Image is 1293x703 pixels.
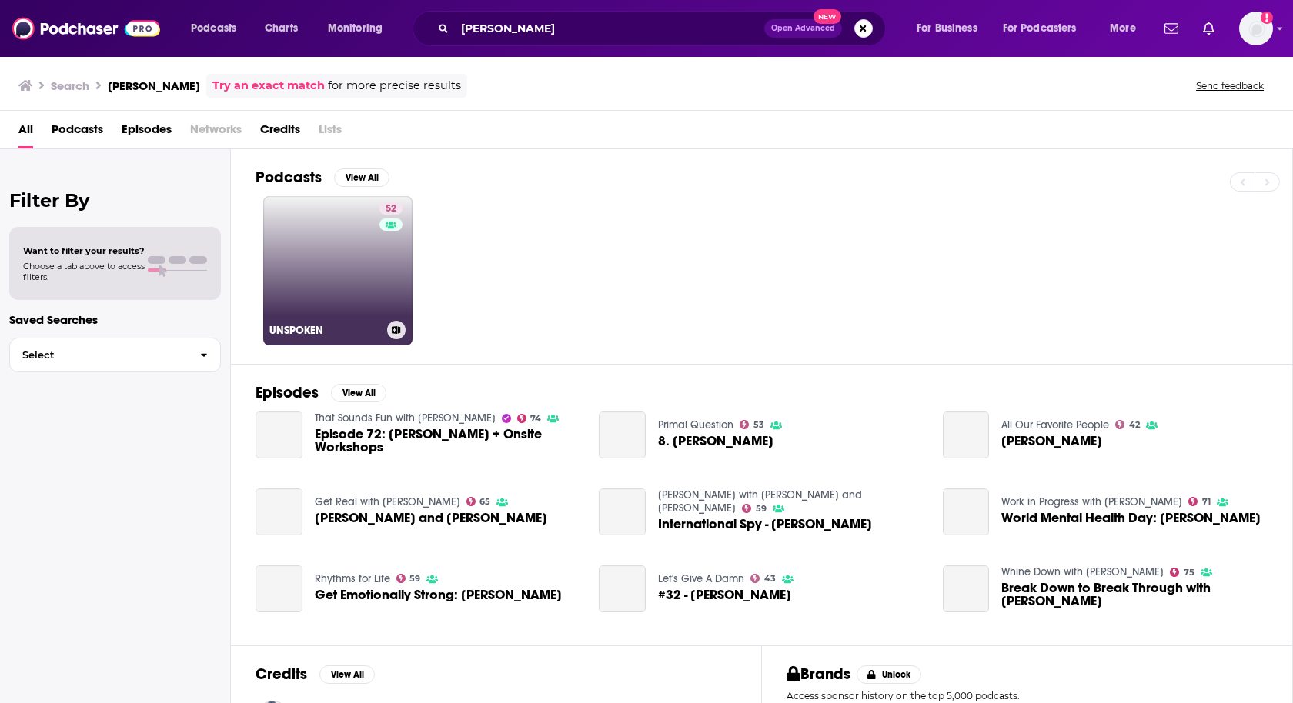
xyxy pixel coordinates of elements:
[658,588,791,601] span: #32 - [PERSON_NAME]
[108,78,200,93] h3: [PERSON_NAME]
[315,411,496,425] a: That Sounds Fun with Annie F. Downs
[1184,569,1194,576] span: 75
[658,435,773,448] a: 8. Miles Adcox
[599,488,646,535] a: International Spy - Miles Adcox
[409,575,420,582] span: 59
[466,497,491,506] a: 65
[122,117,172,148] a: Episodes
[1001,435,1102,448] span: [PERSON_NAME]
[943,411,990,458] a: Miles Adcox
[1239,12,1273,45] span: Logged in as heidi.egloff
[1001,418,1109,431] a: All Our Favorite People
[315,511,547,525] a: Vanessa and Miles Adcox
[9,338,221,372] button: Select
[315,511,547,525] span: [PERSON_NAME] and [PERSON_NAME]
[455,16,764,41] input: Search podcasts, credits, & more...
[943,565,990,612] a: Break Down to Break Through with Miles Adcox
[764,19,842,38] button: Open AdvancedNew
[256,168,322,187] h2: Podcasts
[1239,12,1273,45] button: Show profile menu
[265,18,298,39] span: Charts
[658,435,773,448] span: 8. [PERSON_NAME]
[379,202,403,215] a: 52
[12,14,160,43] img: Podchaser - Follow, Share and Rate Podcasts
[857,665,922,684] button: Unlock
[917,18,977,39] span: For Business
[319,117,342,148] span: Lists
[658,418,733,431] a: Primal Question
[756,505,767,512] span: 59
[9,312,221,327] p: Saved Searches
[317,16,403,41] button: open menu
[1170,568,1194,577] a: 75
[1001,581,1268,608] a: Break Down to Break Through with Miles Adcox
[771,25,835,32] span: Open Advanced
[1191,79,1268,92] button: Send feedback
[190,117,242,148] span: Networks
[212,77,325,95] a: Try an exact match
[753,421,764,428] span: 53
[319,665,375,684] button: View All
[530,415,541,422] span: 74
[180,16,256,41] button: open menu
[52,117,103,148] span: Podcasts
[742,504,767,513] a: 59
[1261,12,1273,24] svg: Add a profile image
[787,690,1268,701] p: Access sponsor history on the top 5,000 podcasts.
[1158,15,1184,42] a: Show notifications dropdown
[427,11,900,46] div: Search podcasts, credits, & more...
[764,575,776,582] span: 43
[51,78,89,93] h3: Search
[517,414,542,423] a: 74
[315,428,581,454] span: Episode 72: [PERSON_NAME] + Onsite Workshops
[658,518,872,531] a: International Spy - Miles Adcox
[260,117,300,148] a: Credits
[1239,12,1273,45] img: User Profile
[386,202,396,217] span: 52
[658,588,791,601] a: #32 - Miles Adcox
[256,488,302,535] a: Vanessa and Miles Adcox
[315,588,562,601] span: Get Emotionally Strong: [PERSON_NAME]
[599,411,646,458] a: 8. Miles Adcox
[1001,495,1182,508] a: Work in Progress with Sophia Bush
[334,168,389,187] button: View All
[658,488,862,515] a: Dadville with Dave Barnes and Jon McLaughlin
[256,383,319,402] h2: Episodes
[1003,18,1077,39] span: For Podcasters
[255,16,307,41] a: Charts
[658,572,744,585] a: Let's Give A Damn
[658,518,872,531] span: International Spy - [PERSON_NAME]
[1110,18,1136,39] span: More
[23,261,145,282] span: Choose a tab above to access filters.
[1115,420,1140,429] a: 42
[906,16,997,41] button: open menu
[740,420,764,429] a: 53
[1202,498,1211,505] span: 71
[10,350,188,360] span: Select
[18,117,33,148] a: All
[315,495,460,508] a: Get Real with Caroline Hobby
[1001,511,1261,525] a: World Mental Health Day: Miles Adcox
[1001,581,1268,608] span: Break Down to Break Through with [PERSON_NAME]
[1001,435,1102,448] a: Miles Adcox
[787,665,850,684] h2: Brands
[263,196,413,345] a: 52UNSPOKEN
[1001,565,1164,578] a: Whine Down with Jana Kramer
[256,383,386,402] a: EpisodesView All
[191,18,236,39] span: Podcasts
[9,189,221,212] h2: Filter By
[1197,15,1221,42] a: Show notifications dropdown
[328,18,383,39] span: Monitoring
[256,411,302,458] a: Episode 72: Miles Adcox + Onsite Workshops
[479,498,490,505] span: 65
[1129,421,1140,428] span: 42
[23,245,145,256] span: Want to filter your results?
[328,77,461,95] span: for more precise results
[256,565,302,612] a: Get Emotionally Strong: Miles Adcox
[993,16,1099,41] button: open menu
[256,665,375,684] a: CreditsView All
[331,384,386,402] button: View All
